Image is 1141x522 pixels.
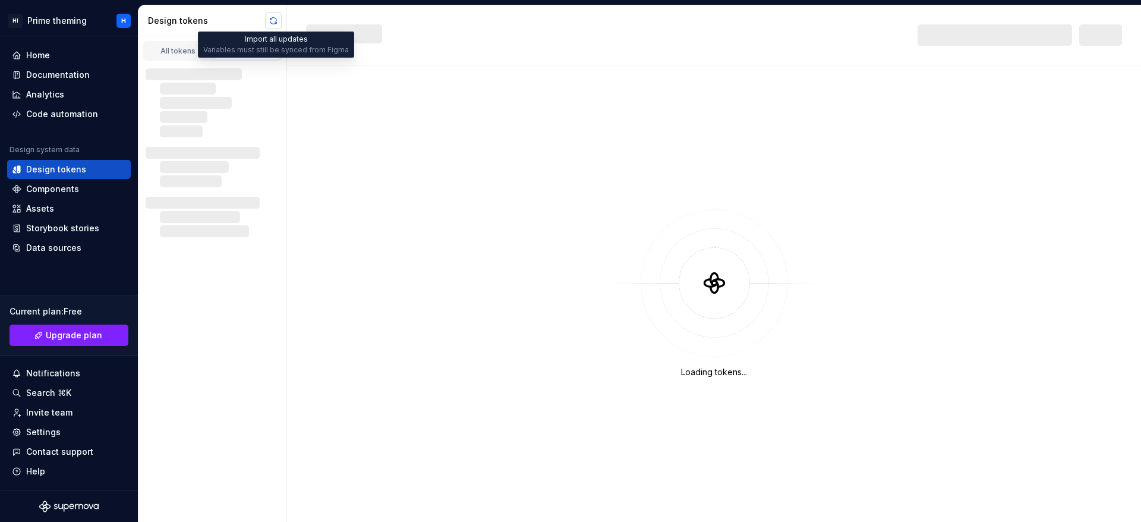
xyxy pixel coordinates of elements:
button: Contact support [7,442,131,461]
div: Documentation [26,69,90,81]
div: Design tokens [26,163,86,175]
div: Help [26,466,45,477]
div: Storybook stories [26,222,99,234]
button: Notifications [7,364,131,383]
a: Invite team [7,403,131,422]
button: Search ⌘K [7,383,131,402]
a: Documentation [7,65,131,84]
div: Variables must still be synced from Figma [203,45,349,55]
a: Assets [7,199,131,218]
div: All tokens [149,46,208,56]
div: Assets [26,203,54,215]
svg: Supernova Logo [39,501,99,512]
div: Current plan : Free [10,306,128,317]
div: Data sources [26,242,81,254]
div: Code automation [26,108,98,120]
div: Search ⌘K [26,387,71,399]
div: Settings [26,426,61,438]
a: Components [7,180,131,199]
a: Storybook stories [7,219,131,238]
div: Loading tokens... [681,366,747,378]
span: Upgrade plan [46,329,102,341]
div: Invite team [26,407,73,419]
div: Import all updates [198,32,354,58]
a: Settings [7,423,131,442]
div: Prime theming [27,15,87,27]
button: Help [7,462,131,481]
div: Contact support [26,446,93,458]
a: Code automation [7,105,131,124]
div: H [121,16,126,26]
div: Design tokens [148,15,265,27]
a: Analytics [7,85,131,104]
a: Upgrade plan [10,325,128,346]
div: Notifications [26,367,80,379]
a: Home [7,46,131,65]
div: HI [8,14,23,28]
button: HIPrime themingH [2,8,135,33]
div: Home [26,49,50,61]
div: Design system data [10,145,80,155]
a: Data sources [7,238,131,257]
div: Components [26,183,79,195]
a: Design tokens [7,160,131,179]
div: Analytics [26,89,64,100]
